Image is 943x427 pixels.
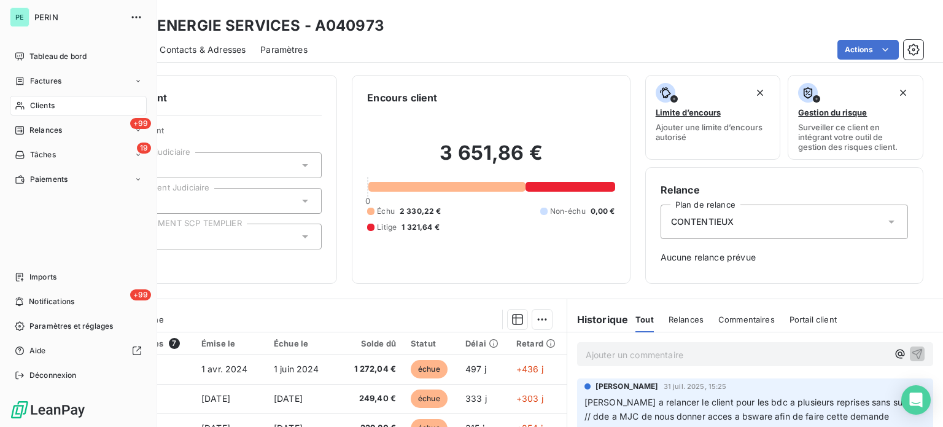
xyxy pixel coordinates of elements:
span: Déconnexion [29,370,77,381]
span: 249,40 € [351,393,397,405]
h6: Encours client [367,90,437,105]
span: +436 j [516,364,543,374]
div: Solde dû [351,339,397,348]
span: +99 [130,118,151,129]
div: PE [10,7,29,27]
div: Échue le [274,339,336,348]
h6: Informations client [74,90,322,105]
span: Commentaires [718,315,775,324]
span: Tout [635,315,654,324]
span: Contacts & Adresses [160,44,246,56]
span: échue [411,390,448,408]
a: Imports [10,267,147,287]
div: Retard [516,339,559,348]
span: CONTENTIEUX [671,216,734,228]
span: [PERSON_NAME] a relancer le client pour les bdc a plusieurs reprises sans succes // dde a MJC de ... [584,397,925,421]
a: Clients [10,96,147,116]
span: Aide [29,345,46,356]
a: Aide [10,341,147,361]
span: Paiements [30,174,68,185]
span: Portail client [790,315,837,324]
h6: Historique [567,312,629,327]
span: 31 juil. 2025, 15:25 [664,383,727,390]
span: Factures [30,76,61,87]
a: Factures [10,71,147,91]
span: 1 321,64 € [402,222,440,233]
span: Échu [377,206,395,217]
button: Limite d’encoursAjouter une limite d’encours autorisé [645,75,781,160]
span: 0,00 € [591,206,615,217]
span: Gestion du risque [798,108,867,117]
span: [DATE] [274,393,303,404]
span: Propriétés Client [99,125,322,143]
span: Surveiller ce client en intégrant votre outil de gestion des risques client. [798,122,913,152]
span: [DATE] [201,393,230,404]
span: [PERSON_NAME] [596,381,659,392]
span: PERIN [34,12,123,22]
span: échue [411,360,448,378]
span: 19 [137,143,151,154]
span: Litige [377,222,397,233]
span: 1 272,04 € [351,363,397,375]
span: Ajouter une limite d’encours autorisé [656,122,770,142]
div: Open Intercom Messenger [901,385,931,415]
span: Notifications [29,296,74,307]
h3: ENGIE ENERGIE SERVICES - A040973 [108,15,384,37]
span: Paramètres [260,44,308,56]
span: 333 j [465,393,487,404]
h2: 3 651,86 € [367,141,615,178]
div: Émise le [201,339,259,348]
a: Paiements [10,170,147,189]
span: Imports [29,272,56,283]
button: Gestion du risqueSurveiller ce client en intégrant votre outil de gestion des risques client. [788,75,923,160]
span: Relances [29,125,62,136]
span: 1 avr. 2024 [201,364,248,374]
span: Tableau de bord [29,51,87,62]
span: +99 [130,289,151,300]
span: Tâches [30,149,56,160]
a: +99Relances [10,120,147,140]
div: Statut [411,339,451,348]
a: Paramètres et réglages [10,316,147,336]
span: 497 j [465,364,486,374]
span: Relances [669,315,704,324]
span: Paramètres et réglages [29,321,113,332]
button: Actions [837,40,899,60]
span: 0 [365,196,370,206]
span: 2 330,22 € [400,206,441,217]
span: +303 j [516,393,543,404]
h6: Relance [661,182,908,197]
span: Clients [30,100,55,111]
img: Logo LeanPay [10,400,86,420]
a: 19Tâches [10,145,147,165]
span: 7 [169,338,180,349]
span: 1 juin 2024 [274,364,319,374]
div: Délai [465,339,502,348]
span: Limite d’encours [656,108,721,117]
span: Aucune relance prévue [661,251,908,264]
a: Tableau de bord [10,47,147,66]
span: Non-échu [550,206,586,217]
